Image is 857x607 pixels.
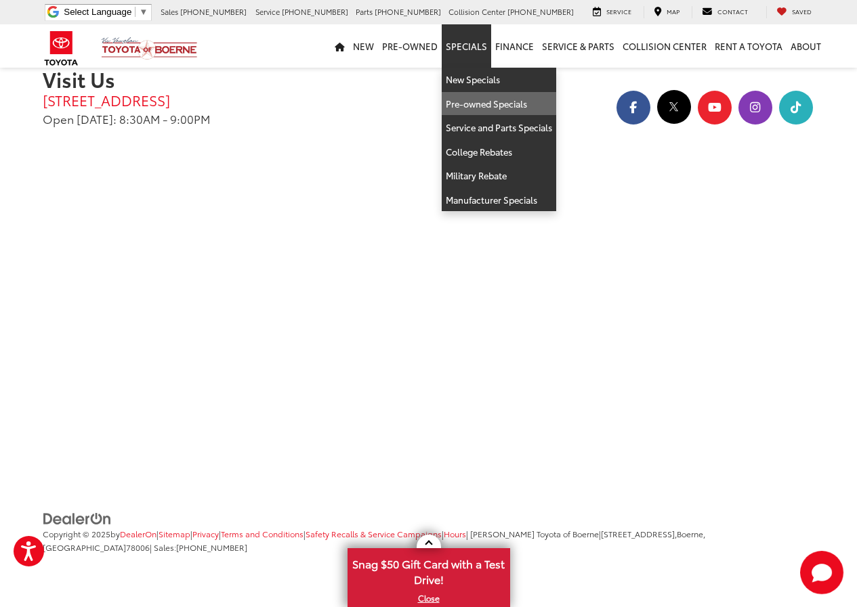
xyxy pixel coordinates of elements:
[507,6,574,17] span: [PHONE_NUMBER]
[101,37,198,60] img: Vic Vaughan Toyota of Boerne
[491,24,538,68] a: Finance
[192,528,219,539] a: Privacy
[349,549,509,591] span: Snag $50 Gift Card with a Test Drive!
[43,110,419,127] p: Open [DATE]: 8:30AM - 9:00PM
[356,6,373,17] span: Parts
[667,7,680,16] span: Map
[43,541,126,553] span: [GEOGRAPHIC_DATA]
[349,24,378,68] a: New
[448,6,505,17] span: Collision Center
[619,24,711,68] a: Collision Center
[282,6,348,17] span: [PHONE_NUMBER]
[221,528,304,539] a: Terms and Conditions
[304,528,442,539] span: |
[444,528,466,539] a: Hours
[43,528,110,539] span: Copyright © 2025
[442,24,491,68] a: Specials
[787,24,825,68] a: About
[777,99,815,113] a: TikTok: Click to visit our TikTok page
[442,116,556,140] a: Service and Parts Specials
[800,551,843,594] button: Toggle Chat Window
[538,24,619,68] a: Service & Parts: Opens in a new tab
[150,541,247,553] span: | Sales:
[126,541,150,553] span: 78006
[442,140,556,164] a: College Rebates
[696,99,734,113] a: YouTube: Click to visit our YouTube page
[442,164,556,188] a: Military Rebate
[120,528,156,539] a: DealerOn Home Page
[717,7,748,16] span: Contact
[601,528,677,539] span: [STREET_ADDRESS],
[677,528,705,539] span: Boerne,
[159,528,190,539] a: Sitemap
[583,6,642,18] a: Service
[180,6,247,17] span: [PHONE_NUMBER]
[766,6,822,18] a: My Saved Vehicles
[176,541,247,553] span: [PHONE_NUMBER]
[736,99,774,113] a: Instagram: Click to visit our Instagram page
[800,551,843,594] svg: Start Chat
[442,188,556,212] a: Manufacturer Specials
[306,528,442,539] a: Safety Recalls & Service Campaigns, Opens in a new tab
[43,68,419,90] h2: Visit Us
[614,99,652,113] a: Facebook: Click to visit our Facebook page
[139,7,148,17] span: ▼
[711,24,787,68] a: Rent a Toyota
[219,528,304,539] span: |
[466,528,599,539] span: | [PERSON_NAME] Toyota of Boerne
[190,528,219,539] span: |
[64,7,148,17] a: Select Language​
[442,528,466,539] span: |
[255,6,280,17] span: Service
[442,68,556,92] a: New Specials
[43,511,112,524] a: DealerOn
[110,528,156,539] span: by
[375,6,441,17] span: [PHONE_NUMBER]
[43,512,112,526] img: DealerOn
[655,99,693,113] a: Twitter: Click to visit our Twitter page
[43,90,419,110] a: [STREET_ADDRESS]
[331,24,349,68] a: Home
[378,24,442,68] a: Pre-Owned
[792,7,812,16] span: Saved
[442,92,556,116] a: Pre-owned Specials
[606,7,631,16] span: Service
[161,6,178,17] span: Sales
[692,6,758,18] a: Contact
[156,528,190,539] span: |
[36,26,87,70] img: Toyota
[64,7,131,17] span: Select Language
[644,6,690,18] a: Map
